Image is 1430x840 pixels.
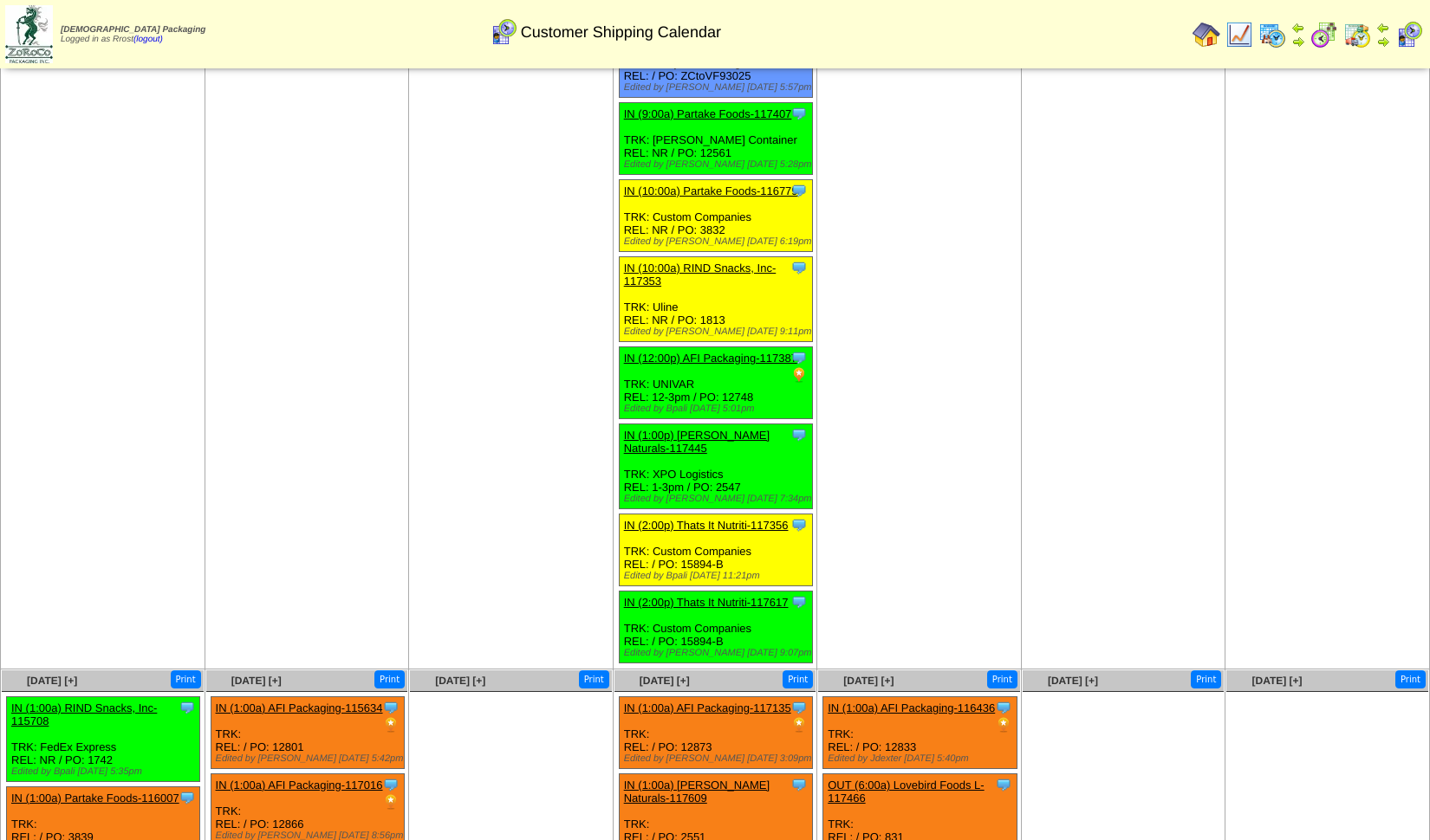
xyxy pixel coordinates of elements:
button: Print [1395,670,1426,688]
img: arrowright.gif [1376,35,1390,48]
img: Tooltip [790,426,808,443]
div: Edited by [PERSON_NAME] [DATE] 6:19pm [624,236,812,247]
a: OUT (6:00a) Lovebird Foods L-117466 [828,779,984,804]
div: Edited by [PERSON_NAME] [DATE] 9:07pm [624,648,812,658]
a: [DATE] [+] [435,675,485,687]
img: PO [995,716,1012,733]
button: Print [783,670,813,688]
a: IN (1:00a) AFI Packaging-115634 [216,701,383,714]
a: [DATE] [+] [27,675,77,687]
img: Tooltip [179,699,196,716]
div: Edited by [PERSON_NAME] [DATE] 9:11pm [624,326,812,337]
div: Edited by [PERSON_NAME] [DATE] 7:34pm [624,494,812,504]
a: [DATE] [+] [231,675,282,687]
a: IN (10:00a) Partake Foods-116779 [624,184,798,197]
a: IN (2:00p) Thats It Nutriti-117356 [624,519,789,532]
span: Customer Shipping Calendar [521,23,721,42]
img: Tooltip [790,593,808,611]
img: Tooltip [790,699,808,716]
a: IN (1:00a) RIND Snacks, Inc-115708 [11,701,157,727]
img: Tooltip [790,516,808,533]
img: PO [790,366,808,384]
img: Tooltip [790,105,808,122]
div: TRK: Custom Companies REL: NR / PO: 3832 [619,180,812,252]
div: TRK: UNIVAR REL: 12-3pm / PO: 12748 [619,347,812,419]
a: IN (1:00a) [PERSON_NAME] Naturals-117609 [624,779,770,804]
img: Tooltip [179,789,196,806]
img: calendarblend.gif [1310,21,1338,48]
a: IN (2:00p) Thats It Nutriti-117617 [624,596,789,609]
div: TRK: REL: / PO: 12833 [823,697,1017,769]
div: TRK: REL: / PO: 12873 [619,697,812,769]
a: [DATE] [+] [1048,675,1098,687]
button: Print [374,670,405,688]
img: PO [382,716,400,733]
div: Edited by [PERSON_NAME] [DATE] 5:57pm [624,82,812,93]
div: TRK: REL: / PO: 12801 [211,697,404,769]
img: home.gif [1193,21,1220,48]
img: arrowleft.gif [1291,21,1305,35]
a: (logout) [133,35,163,44]
a: IN (10:00a) RIND Snacks, Inc-117353 [624,262,777,288]
a: IN (1:00a) AFI Packaging-117135 [624,701,791,714]
a: IN (12:00p) AFI Packaging-117387 [624,352,797,365]
a: IN (1:00p) [PERSON_NAME] Naturals-117445 [624,429,770,455]
img: arrowleft.gif [1376,21,1390,35]
a: IN (1:00a) AFI Packaging-116436 [828,701,995,714]
img: Tooltip [790,349,808,366]
img: Tooltip [995,776,1012,793]
div: Edited by Bpali [DATE] 5:35pm [11,766,199,777]
img: Tooltip [995,699,1012,716]
img: Tooltip [790,259,808,276]
img: PO [790,716,808,733]
a: [DATE] [+] [1251,675,1302,687]
img: calendarcustomer.gif [490,18,517,46]
a: [DATE] [+] [640,675,690,687]
img: calendarinout.gif [1343,21,1371,48]
a: IN (1:00a) Partake Foods-116007 [11,792,179,804]
div: Edited by [PERSON_NAME] [DATE] 5:42pm [216,753,404,764]
div: TRK: [PERSON_NAME] Container REL: NR / PO: 12561 [619,103,812,175]
img: Tooltip [790,182,808,199]
span: [DEMOGRAPHIC_DATA] Packaging [61,25,205,35]
a: IN (1:00a) AFI Packaging-117016 [216,779,383,792]
img: Tooltip [382,776,400,793]
div: TRK: Custom Companies REL: / PO: 15894-B [619,591,812,663]
a: [DATE] [+] [843,675,894,687]
img: arrowright.gif [1291,35,1305,48]
img: calendarcustomer.gif [1395,21,1423,48]
img: zoroco-logo-small.webp [5,5,53,63]
button: Print [579,670,609,688]
div: TRK: FedEx Express REL: NR / PO: 1742 [7,697,200,782]
img: Tooltip [382,699,400,716]
div: Edited by [PERSON_NAME] [DATE] 5:28pm [624,159,812,170]
img: line_graph.gif [1225,21,1253,48]
button: Print [1191,670,1221,688]
img: calendarprod.gif [1258,21,1286,48]
a: IN (9:00a) Partake Foods-117407 [624,107,792,120]
button: Print [987,670,1017,688]
span: Logged in as Rrost [61,25,205,44]
div: Edited by Bpali [DATE] 11:21pm [624,571,812,581]
div: TRK: XPO Logistics REL: 1-3pm / PO: 2547 [619,424,812,509]
div: Edited by Jdexter [DATE] 5:40pm [828,753,1016,764]
div: TRK: Uline REL: NR / PO: 1813 [619,257,812,342]
img: Tooltip [790,776,808,793]
button: Print [171,670,201,688]
img: PO [382,793,400,811]
div: TRK: Custom Companies REL: / PO: 15894-B [619,514,812,586]
div: Edited by [PERSON_NAME] [DATE] 3:09pm [624,753,812,764]
div: Edited by Bpali [DATE] 5:01pm [624,404,812,414]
